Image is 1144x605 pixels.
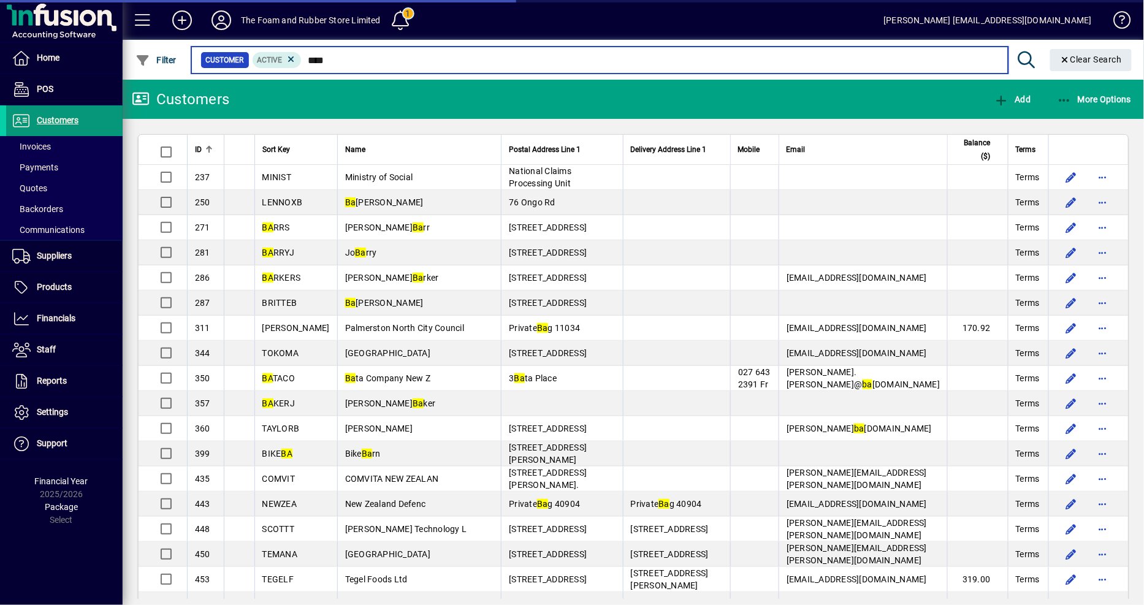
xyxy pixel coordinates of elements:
span: Communications [12,225,85,235]
button: More options [1093,243,1113,262]
span: Email [787,143,806,156]
span: ID [195,143,202,156]
em: Ba [514,373,525,383]
span: Terms [1016,347,1040,359]
span: Jo rry [345,248,377,257]
div: Customers [132,89,229,109]
span: [PERSON_NAME] rker [345,273,439,283]
em: Ba [658,499,669,509]
a: Financials [6,303,123,334]
button: More options [1093,368,1113,388]
button: More options [1093,192,1113,212]
span: 357 [195,398,210,408]
button: More Options [1054,88,1135,110]
span: National Claims Processing Unit [509,166,571,188]
span: [EMAIL_ADDRESS][DOMAIN_NAME] [787,323,927,333]
span: KERJ [262,398,296,408]
div: ID [195,143,216,156]
button: Edit [1061,192,1081,212]
span: [EMAIL_ADDRESS][DOMAIN_NAME] [787,348,927,358]
span: POS [37,84,53,94]
span: 250 [195,197,210,207]
button: Clear [1050,49,1132,71]
em: Ba [345,298,356,308]
span: 287 [195,298,210,308]
span: [STREET_ADDRESS][PERSON_NAME]. [509,468,587,490]
span: RKERS [262,273,301,283]
button: Edit [1061,494,1081,514]
button: More options [1093,544,1113,564]
span: [PERSON_NAME][EMAIL_ADDRESS][PERSON_NAME][DOMAIN_NAME] [787,518,927,540]
button: More options [1093,469,1113,489]
div: Email [787,143,940,156]
span: Active [257,56,283,64]
span: [STREET_ADDRESS] [509,223,587,232]
span: [STREET_ADDRESS] [509,524,587,534]
mat-chip: Activation Status: Active [253,52,302,68]
span: [GEOGRAPHIC_DATA] [345,348,430,358]
span: Quotes [12,183,47,193]
em: BA [262,223,274,232]
div: Balance ($) [955,136,1001,163]
span: Terms [1016,297,1040,309]
span: Terms [1016,171,1040,183]
span: TACO [262,373,296,383]
span: Private g 40904 [631,499,702,509]
span: 435 [195,474,210,484]
button: Edit [1061,544,1081,564]
span: Terms [1016,447,1040,460]
span: SCOTTT [262,524,295,534]
span: 3 ta Place [509,373,557,383]
span: [STREET_ADDRESS][PERSON_NAME] [509,443,587,465]
span: Suppliers [37,251,72,261]
a: Quotes [6,178,123,199]
button: Edit [1061,293,1081,313]
span: MINIST [262,172,292,182]
span: Invoices [12,142,51,151]
span: Terms [1016,422,1040,435]
button: Edit [1061,519,1081,539]
span: [PERSON_NAME] Technology L [345,524,467,534]
span: Terms [1016,573,1040,585]
span: Postal Address Line 1 [509,143,581,156]
span: [PERSON_NAME][EMAIL_ADDRESS][PERSON_NAME][DOMAIN_NAME] [787,468,927,490]
span: Tegel Foods Ltd [345,574,408,584]
span: BIKE [262,449,293,459]
span: RRS [262,223,290,232]
span: Terms [1016,322,1040,334]
span: [STREET_ADDRESS] [509,348,587,358]
span: Private g 40904 [509,499,580,509]
span: Private g 11034 [509,323,580,333]
a: Products [6,272,123,303]
span: 450 [195,549,210,559]
div: Name [345,143,494,156]
em: BA [262,373,273,383]
em: Ba [355,248,366,257]
a: Settings [6,397,123,428]
em: BA [262,398,274,408]
span: [STREET_ADDRESS][PERSON_NAME] [631,568,709,590]
span: Balance ($) [955,136,990,163]
span: [PERSON_NAME] rr [345,223,430,232]
span: Financial Year [35,476,88,486]
span: [STREET_ADDRESS] [509,273,587,283]
span: Staff [37,344,56,354]
button: More options [1093,167,1113,187]
span: Terms [1016,523,1040,535]
span: More Options [1057,94,1132,104]
em: Ba [345,197,356,207]
span: [PERSON_NAME] [262,323,330,333]
span: RRYJ [262,248,295,257]
span: TOKOMA [262,348,299,358]
td: 319.00 [947,567,1007,592]
span: [PERSON_NAME].[PERSON_NAME]@ [DOMAIN_NAME] [787,367,940,389]
button: Edit [1061,167,1081,187]
a: Reports [6,366,123,397]
span: 76 Ongo Rd [509,197,555,207]
span: 286 [195,273,210,283]
div: [PERSON_NAME] [EMAIL_ADDRESS][DOMAIN_NAME] [884,10,1092,30]
span: 453 [195,574,210,584]
span: Terms [1016,221,1040,234]
span: [PERSON_NAME][EMAIL_ADDRESS][PERSON_NAME][DOMAIN_NAME] [787,543,927,565]
span: Terms [1016,372,1040,384]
